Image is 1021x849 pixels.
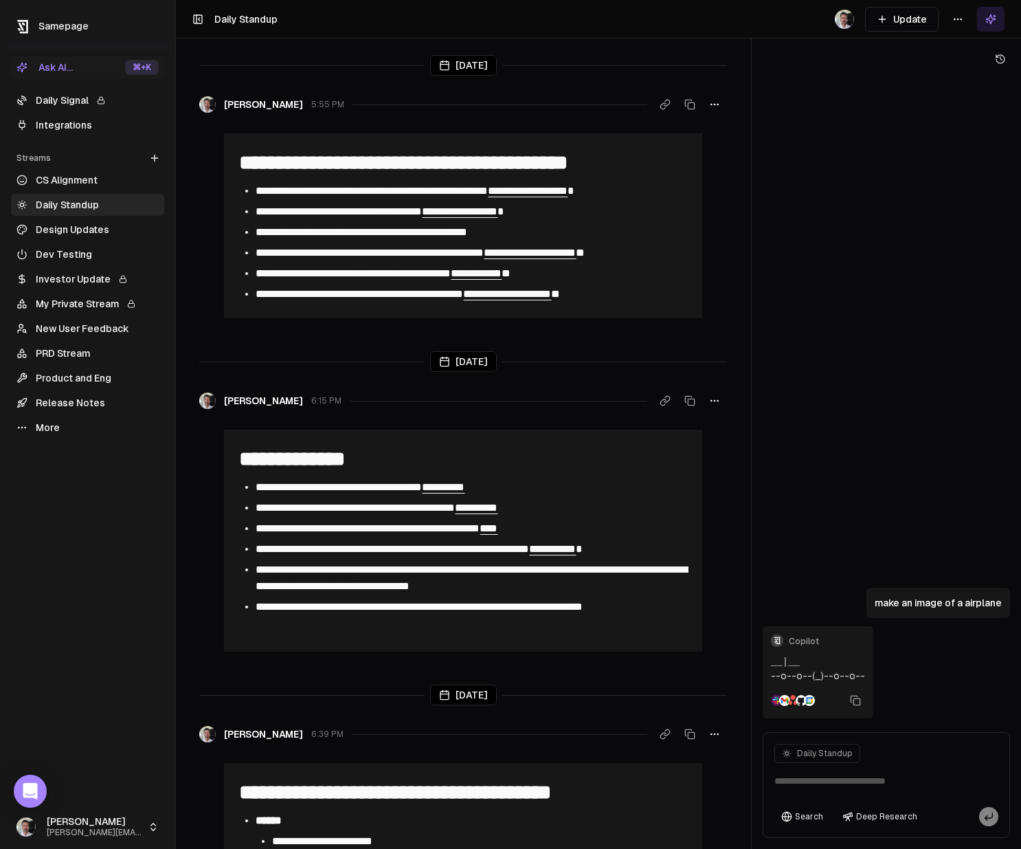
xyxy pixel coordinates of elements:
code: __|__ [771,657,800,668]
div: Streams [11,147,164,169]
img: Slack [771,695,782,706]
img: _image [16,817,36,837]
a: My Private Stream [11,293,164,315]
div: [DATE] [430,55,497,76]
span: 6:15 PM [311,395,341,406]
div: [DATE] [430,351,497,372]
a: Release Notes [11,392,164,414]
span: Daily Standup [797,748,853,759]
a: Dev Testing [11,243,164,265]
a: Design Updates [11,219,164,241]
span: [PERSON_NAME] [224,727,303,741]
a: CS Alignment [11,169,164,191]
img: _image [835,10,854,29]
a: More [11,417,164,439]
a: Daily Standup [11,194,164,216]
button: Deep Research [835,807,924,826]
img: _image [199,726,216,742]
a: Daily Signal [11,89,164,111]
img: _image [199,96,216,113]
a: Product and Eng [11,367,164,389]
div: Open Intercom Messenger [14,775,47,808]
img: GitHub [796,695,807,706]
img: Google Calendar [804,695,815,706]
p: make an image of a airplane [875,596,1002,610]
span: [PERSON_NAME] [224,394,303,408]
a: New User Feedback [11,318,164,340]
span: [PERSON_NAME] [224,98,303,111]
span: 5:55 PM [311,99,344,110]
span: [PERSON_NAME] [47,816,142,828]
div: ⌘ +K [125,60,159,75]
span: Daily Standup [214,14,278,25]
a: Investor Update [11,268,164,290]
img: _image [199,393,216,409]
p: --o--o--(_)--o--o-- [771,669,865,683]
button: [PERSON_NAME][PERSON_NAME][EMAIL_ADDRESS] [11,811,164,844]
button: Search [774,807,830,826]
div: [DATE] [430,685,497,705]
div: Ask AI... [16,60,73,74]
button: Ask AI...⌘+K [11,56,164,78]
a: PRD Stream [11,342,164,364]
a: Integrations [11,114,164,136]
button: Update [865,7,939,32]
img: Gmail [779,695,790,706]
span: [PERSON_NAME][EMAIL_ADDRESS] [47,828,142,838]
span: 6:39 PM [311,729,344,740]
img: Asana [787,695,798,705]
span: Copilot [789,636,865,647]
span: Samepage [38,21,89,32]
